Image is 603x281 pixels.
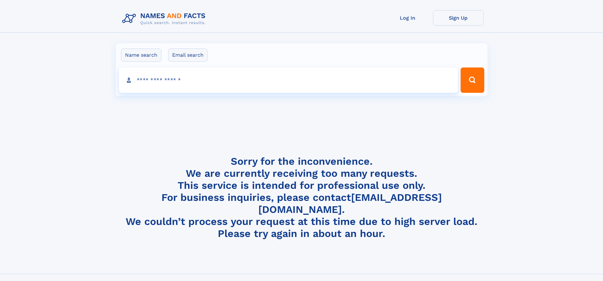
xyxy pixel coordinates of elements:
[382,10,433,26] a: Log In
[461,67,484,93] button: Search Button
[120,155,484,240] h4: Sorry for the inconvenience. We are currently receiving too many requests. This service is intend...
[168,48,208,62] label: Email search
[119,67,458,93] input: search input
[258,191,442,215] a: [EMAIL_ADDRESS][DOMAIN_NAME]
[120,10,211,27] img: Logo Names and Facts
[433,10,484,26] a: Sign Up
[121,48,161,62] label: Name search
